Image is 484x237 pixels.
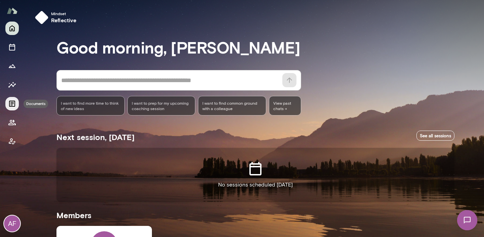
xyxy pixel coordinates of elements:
div: I want to prep for my upcoming coaching session [127,96,196,115]
button: Growth Plan [5,59,19,73]
button: Insights [5,78,19,92]
button: Documents [5,97,19,110]
span: I want to find common ground with a colleague [202,100,262,111]
h5: Next session, [DATE] [56,132,134,142]
button: Home [5,22,19,35]
div: Documents [24,100,48,108]
div: AF [4,215,20,232]
button: Sessions [5,40,19,54]
img: mindset [35,11,48,24]
p: No sessions scheduled [DATE] [218,181,293,189]
h6: reflective [51,16,77,24]
div: I want to find common ground with a colleague [198,96,266,115]
span: I want to find more time to think of new ideas [61,100,120,111]
span: Mindset [51,11,77,16]
img: Mento [7,4,17,17]
button: Members [5,116,19,129]
div: I want to find more time to think of new ideas [56,96,125,115]
h3: Good morning, [PERSON_NAME] [56,38,454,57]
h5: Members [56,210,454,221]
button: Mindsetreflective [32,8,82,27]
span: View past chats -> [269,96,301,115]
button: Client app [5,135,19,148]
span: I want to prep for my upcoming coaching session [132,100,191,111]
a: See all sessions [416,131,454,141]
